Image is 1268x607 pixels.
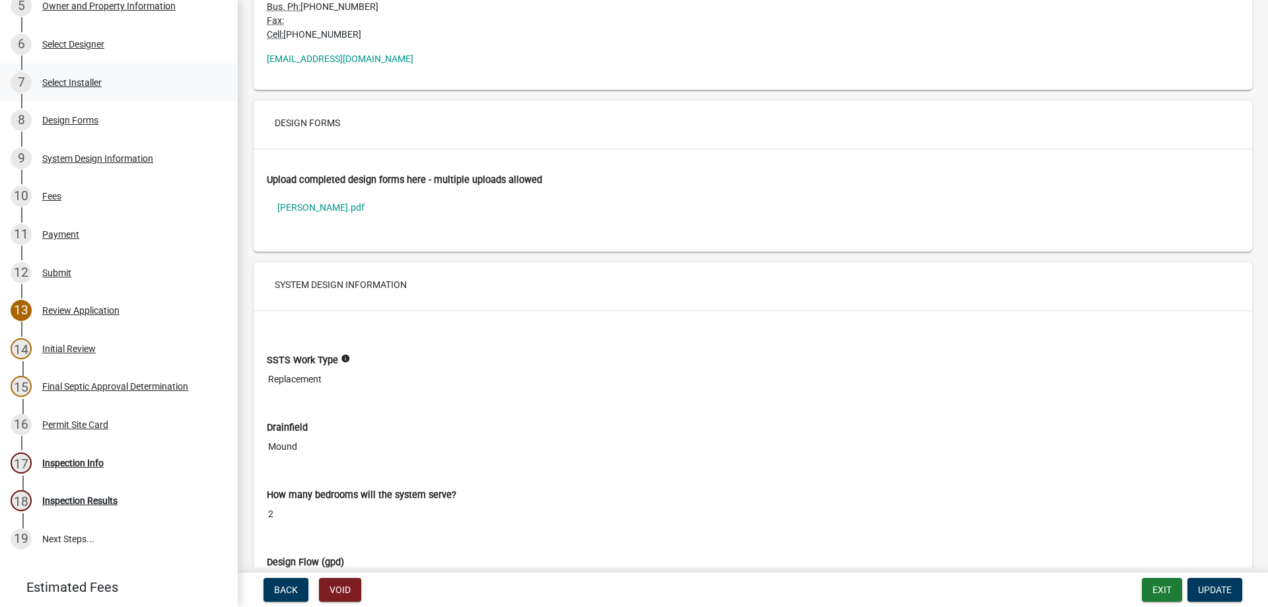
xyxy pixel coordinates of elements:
div: 13 [11,300,32,321]
i: info [341,354,350,363]
div: Design Forms [42,116,98,125]
div: 12 [11,262,32,283]
a: [PERSON_NAME].pdf [267,192,1239,223]
button: Void [319,578,361,602]
a: Estimated Fees [11,574,217,600]
div: Owner and Property Information [42,1,176,11]
button: Update [1187,578,1242,602]
div: 15 [11,376,32,397]
div: 7 [11,72,32,93]
div: 6 [11,34,32,55]
label: SSTS Work Type [267,356,338,365]
button: Design Forms [264,111,351,135]
span: Back [274,585,298,595]
div: Review Application [42,306,120,315]
div: System Design Information [42,154,153,163]
div: Initial Review [42,344,96,353]
div: Permit Site Card [42,420,108,429]
span: Update [1198,585,1232,595]
label: How many bedrooms will the system serve? [267,491,456,500]
button: Exit [1142,578,1182,602]
div: Inspection Results [42,496,118,505]
abbr: Business Cell [267,29,283,40]
div: Payment [42,230,79,239]
div: Select Installer [42,78,102,87]
label: Upload completed design forms here - multiple uploads allowed [267,176,542,185]
div: 8 [11,110,32,131]
label: Drainfield [267,423,308,433]
button: System Design Information [264,273,417,297]
div: 9 [11,148,32,169]
div: 16 [11,414,32,435]
div: Inspection Info [42,458,104,468]
div: 11 [11,224,32,245]
label: Design Flow (gpd) [267,558,344,567]
div: 10 [11,186,32,207]
a: [EMAIL_ADDRESS][DOMAIN_NAME] [267,54,413,64]
div: Select Designer [42,40,104,49]
div: 17 [11,452,32,474]
div: 19 [11,528,32,550]
abbr: Business Phone [267,1,300,12]
div: Fees [42,192,61,201]
abbr: Fax Number [267,15,284,26]
div: Submit [42,268,71,277]
div: 18 [11,490,32,511]
button: Back [264,578,308,602]
div: Final Septic Approval Determination [42,382,188,391]
div: 14 [11,338,32,359]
